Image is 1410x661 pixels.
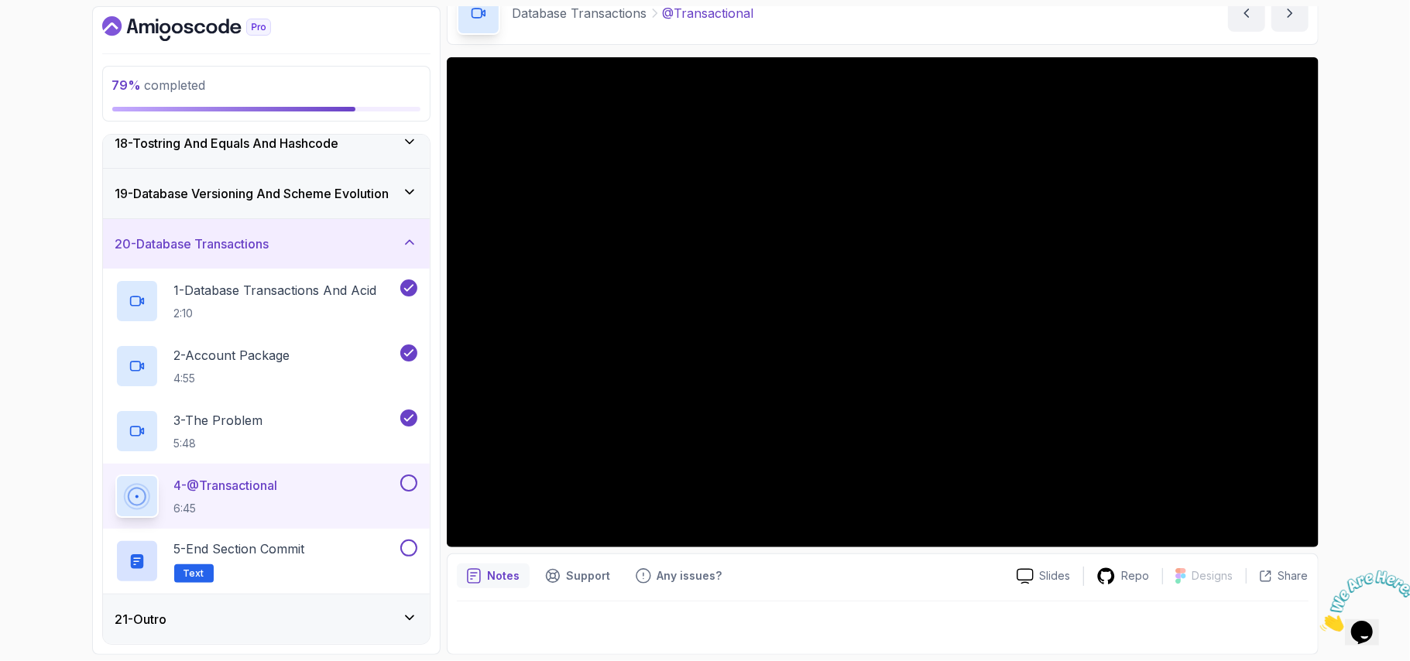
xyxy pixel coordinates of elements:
[1040,568,1071,584] p: Slides
[174,281,377,300] p: 1 - Database Transactions And Acid
[174,411,263,430] p: 3 - The Problem
[102,16,307,41] a: Dashboard
[112,77,206,93] span: completed
[488,568,520,584] p: Notes
[1314,564,1410,638] iframe: chat widget
[174,539,305,558] p: 5 - End Section Commit
[457,563,530,588] button: notes button
[103,169,430,218] button: 19-Database Versioning And Scheme Evolution
[626,563,732,588] button: Feedback button
[174,306,377,321] p: 2:10
[663,4,754,22] p: @Transactional
[115,279,417,323] button: 1-Database Transactions And Acid2:10
[1192,568,1233,584] p: Designs
[115,184,389,203] h3: 19 - Database Versioning And Scheme Evolution
[184,567,204,580] span: Text
[1084,567,1162,586] a: Repo
[103,219,430,269] button: 20-Database Transactions
[174,436,263,451] p: 5:48
[115,474,417,518] button: 4-@Transactional6:45
[115,610,167,628] h3: 21 - Outro
[174,476,278,495] p: 4 - @Transactional
[1246,568,1309,584] button: Share
[115,235,269,253] h3: 20 - Database Transactions
[1122,568,1150,584] p: Repo
[513,4,647,22] p: Database Transactions
[115,409,417,453] button: 3-The Problem5:48
[1278,568,1309,584] p: Share
[174,346,290,365] p: 2 - Account Package
[103,118,430,168] button: 18-Tostring And Equals And Hashcode
[447,57,1319,547] iframe: 4 - @Transactional
[657,568,722,584] p: Any issues?
[115,134,339,152] h3: 18 - Tostring And Equals And Hashcode
[112,77,142,93] span: 79 %
[536,563,620,588] button: Support button
[567,568,611,584] p: Support
[103,594,430,644] button: 21-Outro
[115,539,417,583] button: 5-End Section CommitText
[174,501,278,516] p: 6:45
[1004,568,1083,584] a: Slides
[6,6,102,67] img: Chat attention grabber
[174,371,290,386] p: 4:55
[115,344,417,388] button: 2-Account Package4:55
